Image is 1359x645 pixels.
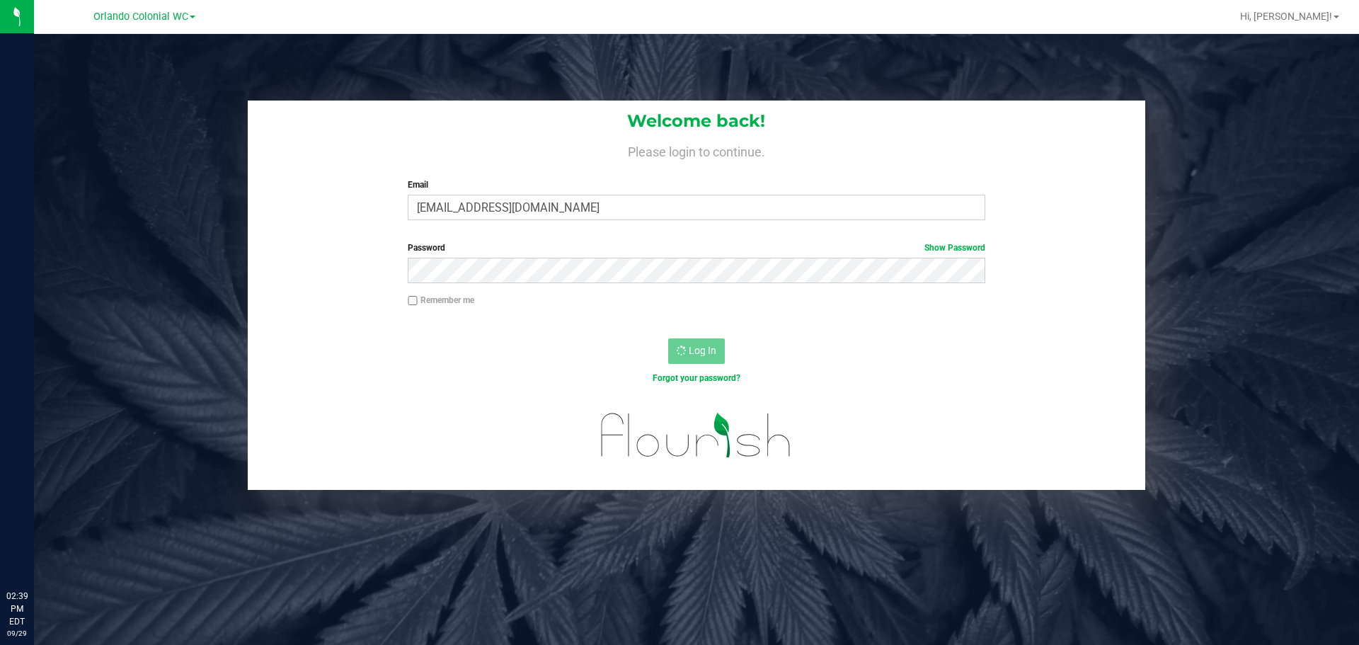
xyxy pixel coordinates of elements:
[1240,11,1332,22] span: Hi, [PERSON_NAME]!
[584,399,808,472] img: flourish_logo.svg
[653,373,740,383] a: Forgot your password?
[93,11,188,23] span: Orlando Colonial WC
[408,178,985,191] label: Email
[668,338,725,364] button: Log In
[924,243,985,253] a: Show Password
[408,294,474,307] label: Remember me
[6,628,28,639] p: 09/29
[408,243,445,253] span: Password
[6,590,28,628] p: 02:39 PM EDT
[689,345,716,356] span: Log In
[248,142,1145,159] h4: Please login to continue.
[248,112,1145,130] h1: Welcome back!
[408,296,418,306] input: Remember me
